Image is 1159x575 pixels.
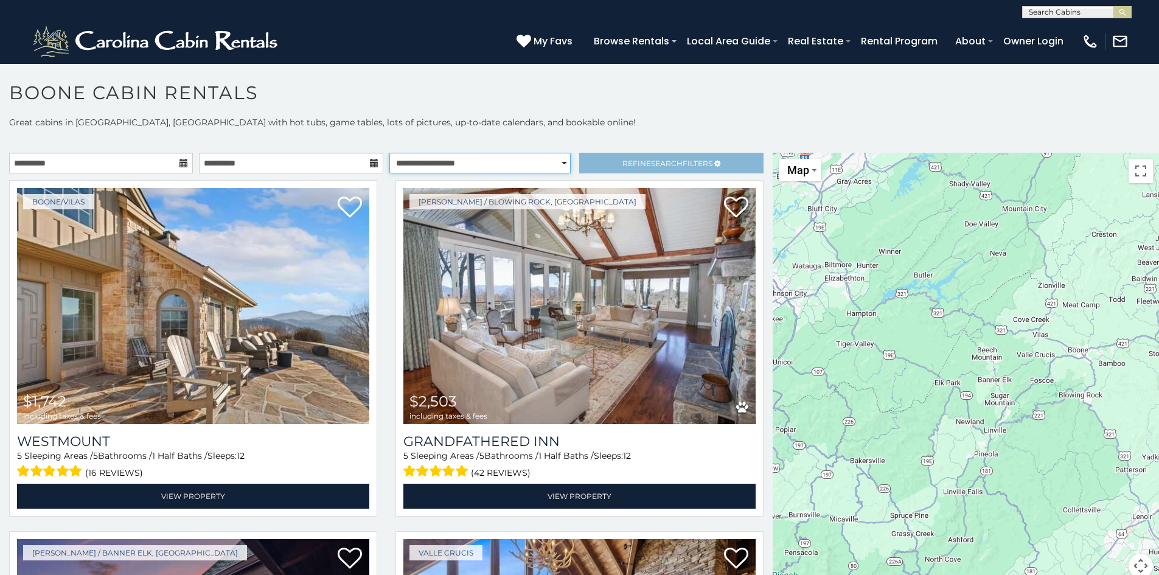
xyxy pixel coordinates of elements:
[403,450,408,461] span: 5
[17,188,369,424] img: Westmount
[855,30,944,52] a: Rental Program
[17,450,369,481] div: Sleeping Areas / Bathrooms / Sleeps:
[409,412,487,420] span: including taxes & fees
[479,450,484,461] span: 5
[787,164,809,176] span: Map
[17,433,369,450] a: Westmount
[681,30,776,52] a: Local Area Guide
[403,188,756,424] a: Grandfathered Inn $2,503 including taxes & fees
[23,392,66,410] span: $1,742
[1082,33,1099,50] img: phone-regular-white.png
[782,30,849,52] a: Real Estate
[623,450,631,461] span: 12
[579,153,763,173] a: RefineSearchFilters
[17,484,369,509] a: View Property
[588,30,675,52] a: Browse Rentals
[949,30,992,52] a: About
[23,412,101,420] span: including taxes & fees
[338,195,362,221] a: Add to favorites
[517,33,576,49] a: My Favs
[338,546,362,572] a: Add to favorites
[403,450,756,481] div: Sleeping Areas / Bathrooms / Sleeps:
[409,392,457,410] span: $2,503
[724,195,748,221] a: Add to favorites
[724,546,748,572] a: Add to favorites
[997,30,1070,52] a: Owner Login
[471,465,531,481] span: (42 reviews)
[409,194,646,209] a: [PERSON_NAME] / Blowing Rock, [GEOGRAPHIC_DATA]
[237,450,245,461] span: 12
[23,194,94,209] a: Boone/Vilas
[779,159,821,181] button: Change map style
[1112,33,1129,50] img: mail-regular-white.png
[534,33,573,49] span: My Favs
[409,545,482,560] a: Valle Crucis
[85,465,143,481] span: (16 reviews)
[622,159,712,168] span: Refine Filters
[17,450,22,461] span: 5
[651,159,683,168] span: Search
[17,188,369,424] a: Westmount $1,742 including taxes & fees
[403,484,756,509] a: View Property
[152,450,207,461] span: 1 Half Baths /
[403,188,756,424] img: Grandfathered Inn
[403,433,756,450] a: Grandfathered Inn
[30,23,283,60] img: White-1-2.png
[23,545,247,560] a: [PERSON_NAME] / Banner Elk, [GEOGRAPHIC_DATA]
[93,450,98,461] span: 5
[1129,159,1153,183] button: Toggle fullscreen view
[538,450,594,461] span: 1 Half Baths /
